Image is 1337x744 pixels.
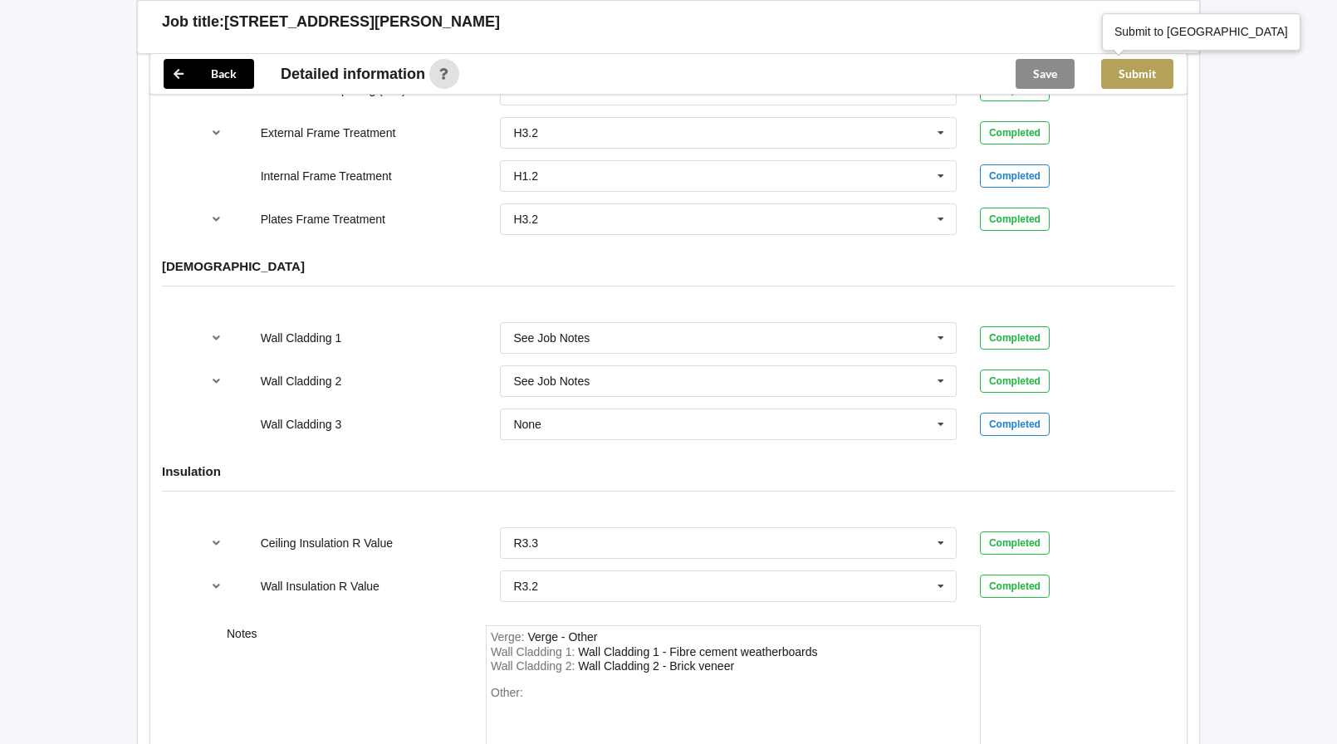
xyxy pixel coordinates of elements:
span: Wall Cladding 2 : [491,659,578,673]
label: Wall Insulation R Value [261,580,380,593]
button: reference-toggle [201,528,233,558]
div: R3.2 [513,580,538,592]
div: H1.2 [513,170,538,182]
span: Wall Cladding 1 : [491,645,578,658]
div: Submit to [GEOGRAPHIC_DATA] [1114,23,1288,40]
div: Completed [980,121,1050,144]
div: Verge [527,630,597,644]
span: Detailed information [281,66,425,81]
div: None [513,418,541,430]
div: See Job Notes [513,332,590,344]
label: Wall Cladding 1 [261,331,342,345]
div: Completed [980,326,1050,350]
div: WallCladding2 [578,659,734,673]
label: Ceiling Insulation R Value [261,536,393,550]
div: Completed [980,413,1050,436]
label: External Frame Treatment [261,126,396,139]
button: reference-toggle [201,323,233,353]
span: Other: [491,686,523,699]
button: Back [164,59,254,89]
label: Internal Frame Treatment [261,169,392,183]
button: reference-toggle [201,118,233,148]
div: Completed [980,370,1050,393]
div: H3.2 [513,127,538,139]
label: Wall Cladding 2 [261,374,342,388]
button: reference-toggle [201,571,233,601]
label: External Stud Spacing (mm) [261,83,406,96]
div: R3.3 [513,537,538,549]
div: Completed [980,164,1050,188]
h3: [STREET_ADDRESS][PERSON_NAME] [224,12,500,32]
span: Verge : [491,630,527,644]
label: Wall Cladding 3 [261,418,342,431]
h4: Insulation [162,463,1175,479]
div: Completed [980,208,1050,231]
label: Plates Frame Treatment [261,213,385,226]
div: WallCladding1 [578,645,817,658]
h4: [DEMOGRAPHIC_DATA] [162,258,1175,274]
div: See Job Notes [513,375,590,387]
div: Completed [980,575,1050,598]
button: reference-toggle [201,204,233,234]
div: 600 [513,84,532,95]
button: reference-toggle [201,366,233,396]
div: H3.2 [513,213,538,225]
button: Submit [1101,59,1173,89]
h3: Job title: [162,12,224,32]
div: Completed [980,531,1050,555]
